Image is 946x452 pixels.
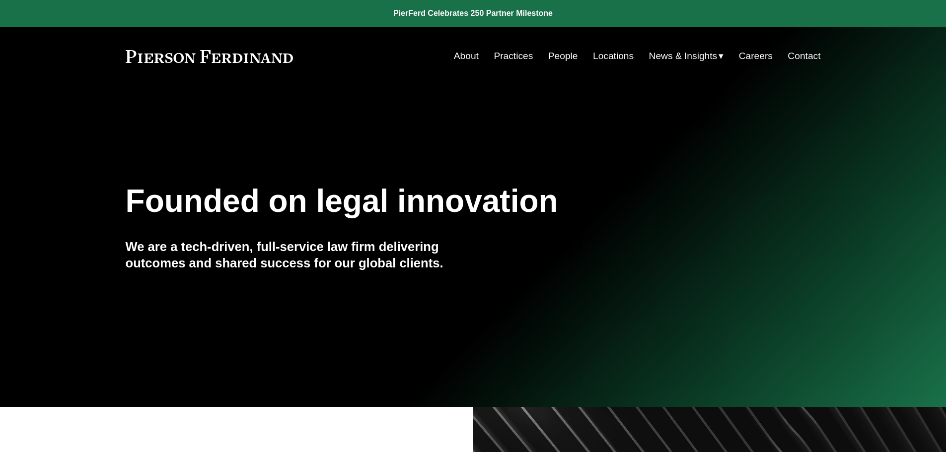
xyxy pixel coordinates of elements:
a: Contact [788,47,820,65]
a: Locations [593,47,634,65]
a: People [548,47,578,65]
h4: We are a tech-driven, full-service law firm delivering outcomes and shared success for our global... [126,239,473,271]
a: Careers [739,47,773,65]
span: News & Insights [649,48,718,65]
a: About [454,47,479,65]
a: folder dropdown [649,47,724,65]
a: Practices [494,47,533,65]
h1: Founded on legal innovation [126,183,705,219]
